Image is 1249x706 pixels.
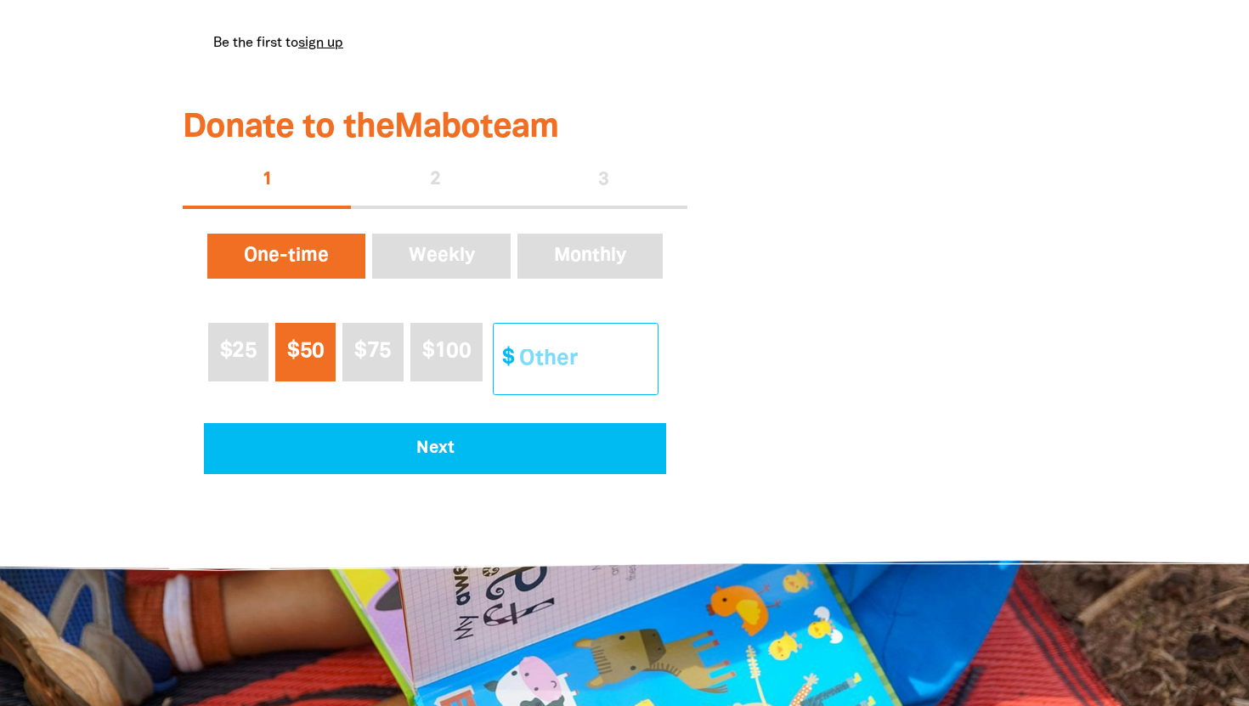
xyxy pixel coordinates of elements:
button: $75 [342,323,403,381]
button: Weekly [369,230,515,283]
button: Pay with Credit Card [204,423,666,474]
div: Paginated content [200,20,670,67]
button: $100 [410,323,483,381]
span: Next [228,440,643,457]
button: Monthly [514,230,666,283]
span: $ [494,333,514,385]
span: $25 [220,342,257,361]
div: Be the first to [200,20,670,67]
a: sign up [298,37,343,49]
button: $25 [208,323,268,381]
span: Donate to the Mabo team [183,112,558,144]
button: $50 [275,323,336,381]
span: $100 [422,342,471,361]
span: $75 [354,342,391,361]
input: Other [507,324,658,394]
button: One-time [204,230,369,283]
span: $50 [287,342,324,361]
